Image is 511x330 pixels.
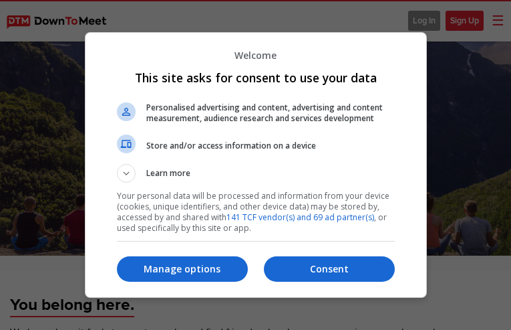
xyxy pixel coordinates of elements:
[85,32,427,297] div: This site asks for consent to use your data
[146,102,395,124] span: Personalised advertising and content, advertising and content measurement, audience research and ...
[117,164,395,183] button: Learn more
[264,256,395,282] button: Consent
[117,70,395,86] h1: This site asks for consent to use your data
[117,262,248,276] p: Manage options
[226,212,374,223] a: 141 TCF vendor(s) and 69 ad partner(s)
[117,191,395,234] p: Your personal data will be processed and information from your device (cookies, unique identifier...
[117,256,248,282] button: Manage options
[117,49,395,62] p: Welcome
[146,167,190,183] span: Learn more
[264,262,395,276] p: Consent
[146,141,395,151] span: Store and/or access information on a device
